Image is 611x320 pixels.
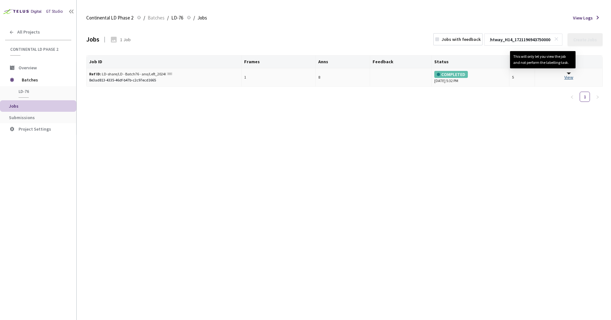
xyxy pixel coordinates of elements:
div: 1 Job [120,36,131,43]
span: Continental LD Phase 2 [86,14,133,22]
span: LD-76 [171,14,183,22]
span: Submissions [9,115,35,120]
div: [DATE] 5:32 PM [434,71,506,84]
button: right [592,92,603,102]
td: 1 [242,68,316,87]
li: / [193,14,195,22]
span: All Projects [17,29,40,35]
li: Next Page [592,92,603,102]
th: Anns [316,56,370,68]
li: Previous Page [567,92,577,102]
div: Create Jobs [573,37,597,42]
th: Status [432,56,509,68]
div: GT Studio [46,9,63,15]
div: Jobs [86,35,99,44]
th: Job ID [87,56,242,68]
b: Ref ID: [89,72,101,76]
th: Frames [242,56,316,68]
span: View Logs [573,15,593,21]
td: 5 [509,68,535,87]
span: Continental LD Phase 2 [10,47,67,52]
span: Overview [19,65,37,71]
span: LD-76 [19,89,66,94]
span: Batches [148,14,165,22]
span: Jobs [9,103,19,109]
span: Project Settings [19,126,51,132]
a: 1 [580,92,590,102]
div: LD-share/LD - Batch76 - ano/Left_20240717_1515_Pa_sony_Day_sunny_LD_Hightway_H14_1721196943750000... [89,71,166,77]
button: left [567,92,577,102]
a: View [564,74,573,80]
span: left [570,95,574,99]
li: / [143,14,145,22]
li: / [167,14,169,22]
th: Feedback [370,56,432,68]
div: This will only let you view the job and not perform the labelling task. [513,54,572,66]
div: COMPLETED [434,71,468,78]
span: right [596,95,599,99]
span: Jobs [197,14,207,22]
td: 8 [316,68,370,87]
th: Pt.Wt [509,56,535,68]
div: Jobs with feedback [442,36,481,42]
input: Search [486,34,554,45]
a: Batches [146,14,166,21]
span: Batches [22,73,66,86]
div: 8e3ad813-4335-46df-b47b-c2c97ecd1665 [89,77,239,83]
